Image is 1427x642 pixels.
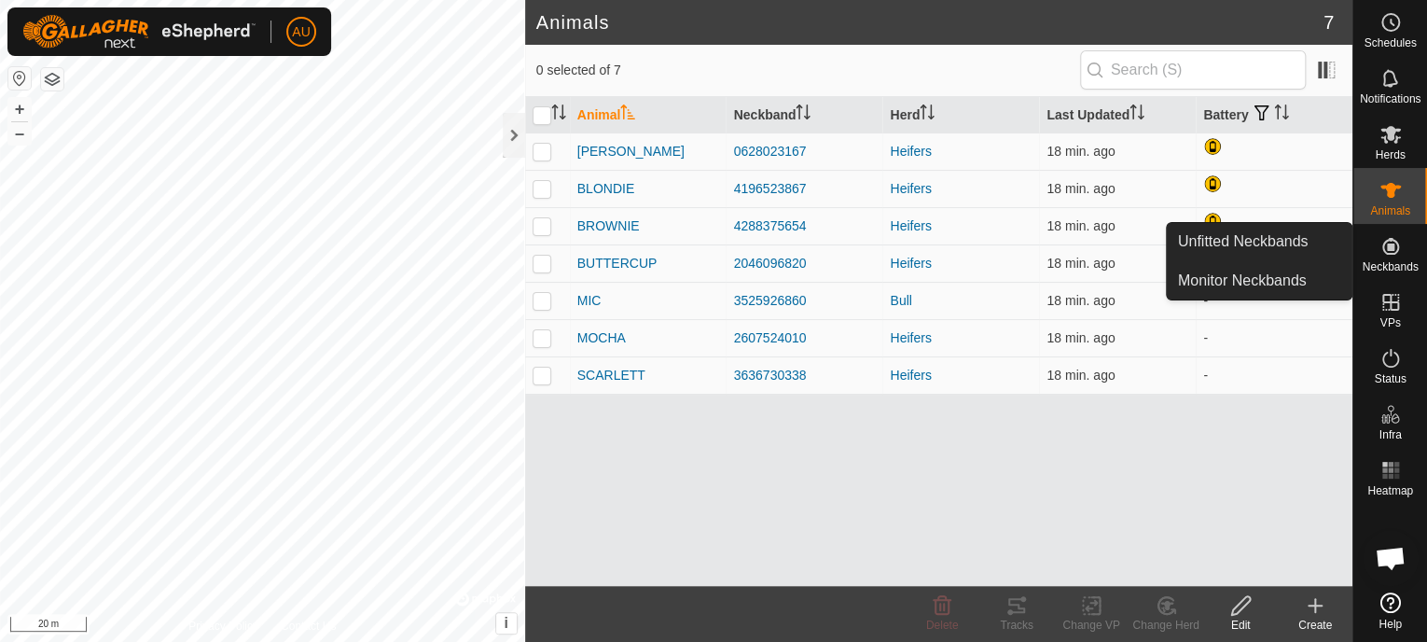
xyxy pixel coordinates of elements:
span: Schedules [1364,37,1416,49]
span: [PERSON_NAME] [577,142,685,161]
div: Heifers [890,216,1032,236]
span: MOCHA [577,328,626,348]
span: BROWNIE [577,216,640,236]
span: Oct 7, 2025, 7:33 PM [1046,368,1115,383]
div: Edit [1203,617,1278,634]
button: + [8,98,31,120]
span: Notifications [1360,93,1420,105]
div: Tracks [979,617,1054,634]
button: Reset Map [8,67,31,90]
a: Monitor Neckbands [1167,262,1351,300]
span: BUTTERCUP [577,254,658,273]
span: Oct 7, 2025, 7:33 PM [1046,293,1115,308]
a: Help [1353,585,1427,637]
div: Heifers [890,328,1032,348]
div: Heifers [890,142,1032,161]
a: Unfitted Neckbands [1167,223,1351,260]
div: Heifers [890,179,1032,199]
th: Neckband [726,97,882,133]
div: Change VP [1054,617,1129,634]
a: Contact Us [281,618,336,635]
span: Herds [1375,149,1405,160]
span: Oct 7, 2025, 7:33 PM [1046,330,1115,345]
p-sorticon: Activate to sort [620,107,635,122]
span: Neckbands [1362,261,1418,272]
span: MIC [577,291,602,311]
span: AU [292,22,310,42]
span: Heatmap [1367,485,1413,496]
th: Battery [1196,97,1352,133]
p-sorticon: Activate to sort [796,107,810,122]
span: Status [1374,373,1406,384]
span: SCARLETT [577,366,645,385]
td: - [1196,356,1352,394]
span: Unfitted Neckbands [1178,230,1309,253]
div: 2046096820 [733,254,875,273]
h2: Animals [536,11,1323,34]
td: - [1196,282,1352,319]
div: 4288375654 [733,216,875,236]
span: Delete [926,619,959,632]
span: Oct 7, 2025, 7:33 PM [1046,256,1115,271]
span: 0 selected of 7 [536,61,1080,80]
div: Bull [890,291,1032,311]
span: Oct 7, 2025, 7:33 PM [1046,181,1115,196]
div: Change Herd [1129,617,1203,634]
span: Oct 7, 2025, 7:33 PM [1046,218,1115,233]
p-sorticon: Activate to sort [1274,107,1289,122]
th: Herd [882,97,1039,133]
span: Infra [1379,429,1401,440]
div: Open chat [1363,530,1419,586]
div: 2607524010 [733,328,875,348]
div: Heifers [890,254,1032,273]
span: BLONDIE [577,179,634,199]
div: 4196523867 [733,179,875,199]
th: Last Updated [1039,97,1196,133]
span: i [504,615,507,631]
button: Map Layers [41,68,63,91]
span: Monitor Neckbands [1178,270,1307,292]
p-sorticon: Activate to sort [551,107,566,122]
span: Help [1379,619,1402,630]
span: Animals [1370,205,1410,216]
div: 3525926860 [733,291,875,311]
th: Animal [570,97,727,133]
div: Create [1278,617,1352,634]
div: 0628023167 [733,142,875,161]
button: i [496,613,517,634]
span: 7 [1323,8,1334,36]
input: Search (S) [1080,50,1306,90]
button: – [8,122,31,145]
span: VPs [1379,317,1400,328]
img: Gallagher Logo [22,15,256,49]
td: - [1196,319,1352,356]
p-sorticon: Activate to sort [1129,107,1144,122]
div: 3636730338 [733,366,875,385]
p-sorticon: Activate to sort [920,107,935,122]
a: Privacy Policy [188,618,258,635]
div: Heifers [890,366,1032,385]
span: Oct 7, 2025, 7:33 PM [1046,144,1115,159]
